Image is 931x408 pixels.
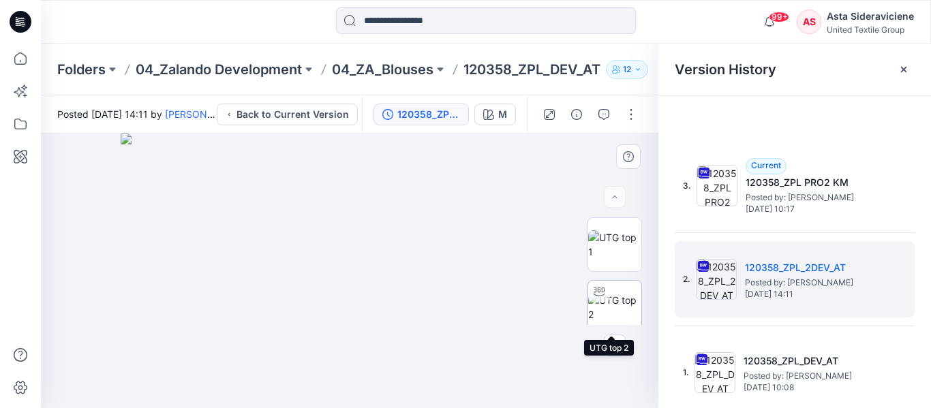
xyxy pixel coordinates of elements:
[332,60,433,79] a: 04_ZA_Blouses
[898,64,909,75] button: Close
[751,160,781,170] span: Current
[697,166,737,206] img: 120358_ZPL PRO2 KM
[373,104,469,125] button: 120358_ZPL_2DEV_AT
[57,60,106,79] a: Folders
[683,273,690,285] span: 2.
[57,107,217,121] span: Posted [DATE] 14:11 by
[695,352,735,393] img: 120358_ZPL_DEV_AT
[683,366,689,379] span: 1.
[745,289,881,299] span: [DATE] 14:11
[588,293,641,321] img: UTG top 2
[696,259,737,300] img: 120358_ZPL_2DEV_AT
[623,62,631,77] p: 12
[769,12,789,22] span: 99+
[566,104,587,125] button: Details
[745,276,881,289] span: Posted by: Kristina Mekseniene
[744,353,880,369] h5: 120358_ZPL_DEV_AT
[683,180,691,192] span: 3.
[136,60,302,79] a: 04_Zalando Development
[474,104,516,125] button: M
[121,134,579,408] img: eyJhbGciOiJIUzI1NiIsImtpZCI6IjAiLCJzbHQiOiJzZXMiLCJ0eXAiOiJKV1QifQ.eyJkYXRhIjp7InR5cGUiOiJzdG9yYW...
[746,204,882,214] span: [DATE] 10:17
[746,191,882,204] span: Posted by: Kristina Mekseniene
[217,104,358,125] button: Back to Current Version
[744,369,880,383] span: Posted by: Anastasija Trusakova
[606,60,648,79] button: 12
[746,174,882,191] h5: 120358_ZPL PRO2 KM
[745,260,881,276] h5: 120358_ZPL_2DEV_AT
[165,108,242,120] a: [PERSON_NAME]
[498,107,507,122] div: M
[827,25,914,35] div: United Textile Group
[397,107,460,122] div: 120358_ZPL_2DEV_AT
[744,383,880,392] span: [DATE] 10:08
[463,60,600,79] p: 120358_ZPL_DEV_AT
[827,8,914,25] div: Asta Sideraviciene
[588,230,641,259] img: UTG top 1
[675,61,776,78] span: Version History
[797,10,821,34] div: AS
